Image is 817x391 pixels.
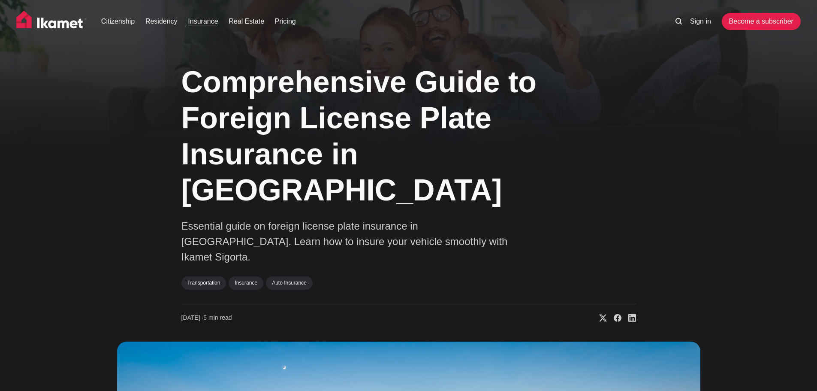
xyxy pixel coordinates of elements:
[592,314,607,322] a: Share on X
[181,314,232,322] time: 5 min read
[621,314,636,322] a: Share on Linkedin
[181,218,525,265] p: Essential guide on foreign license plate insurance in [GEOGRAPHIC_DATA]. Learn how to insure your...
[181,314,204,321] span: [DATE] ∙
[188,16,218,27] a: Insurance
[690,16,711,27] a: Sign in
[722,13,801,30] a: Become a subscriber
[181,276,226,289] a: Transportation
[181,64,550,208] h1: Comprehensive Guide to Foreign License Plate Insurance in [GEOGRAPHIC_DATA]
[229,16,264,27] a: Real Estate
[16,11,87,32] img: Ikamet home
[145,16,178,27] a: Residency
[275,16,296,27] a: Pricing
[229,276,263,289] a: Insurance
[101,16,135,27] a: Citizenship
[266,276,313,289] a: Auto Insurance
[607,314,621,322] a: Share on Facebook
